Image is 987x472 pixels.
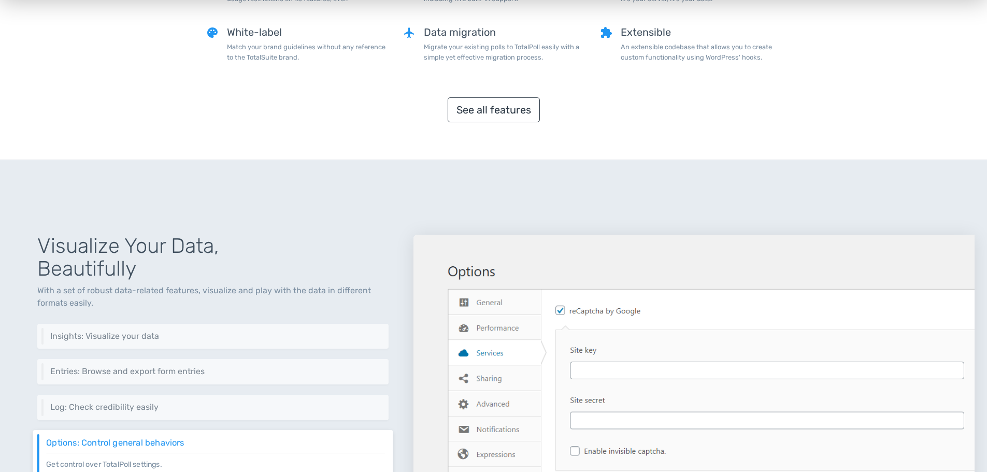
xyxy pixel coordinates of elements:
[37,235,389,280] h1: Visualize Your Data, Beautifully
[621,42,781,62] p: An extensible codebase that allows you to create custom functionality using WordPress' hooks.
[46,438,385,447] h6: Options: Control general behaviors
[448,97,540,122] a: See all features
[227,42,388,62] p: Match your brand guidelines without any reference to the TotalSuite brand.
[50,340,381,341] p: Visualize your poll's data in an elegant way including charts that covers different representatio...
[424,42,584,62] p: Migrate your existing polls to TotalPoll easily with a simple yet effective migration process.
[50,332,381,341] h6: Insights: Visualize your data
[206,26,219,70] span: palette
[50,367,381,376] h6: Entries: Browse and export form entries
[600,26,612,70] span: extension
[403,26,416,70] span: flight
[50,403,381,412] h6: Log: Check credibility easily
[46,452,385,469] p: Get control over TotalPoll settings.
[621,26,781,38] h5: Extensible
[50,376,381,377] p: Browse form entries and export them easily to different formats such as CSV, JSON, and HTML.
[227,26,388,38] h5: White-label
[37,284,389,309] p: With a set of robust data-related features, visualize and play with the data in different formats...
[424,26,584,38] h5: Data migration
